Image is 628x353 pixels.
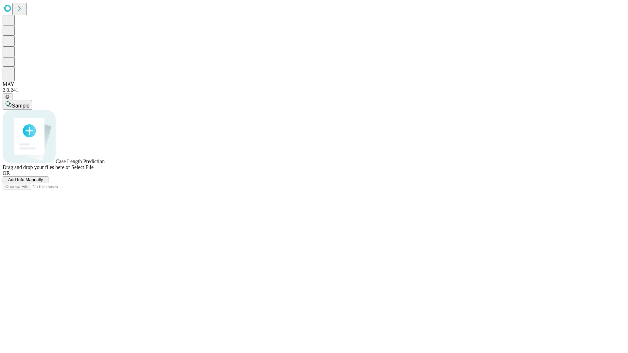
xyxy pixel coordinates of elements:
span: @ [5,94,10,99]
span: Sample [12,103,29,109]
span: Select File [71,164,94,170]
span: Case Length Prediction [56,159,105,164]
span: OR [3,170,10,176]
div: MAY [3,81,625,87]
button: Sample [3,100,32,110]
div: 2.0.241 [3,87,625,93]
button: Add Info Manually [3,176,48,183]
span: Drag and drop your files here or [3,164,70,170]
button: @ [3,93,12,100]
span: Add Info Manually [8,177,43,182]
